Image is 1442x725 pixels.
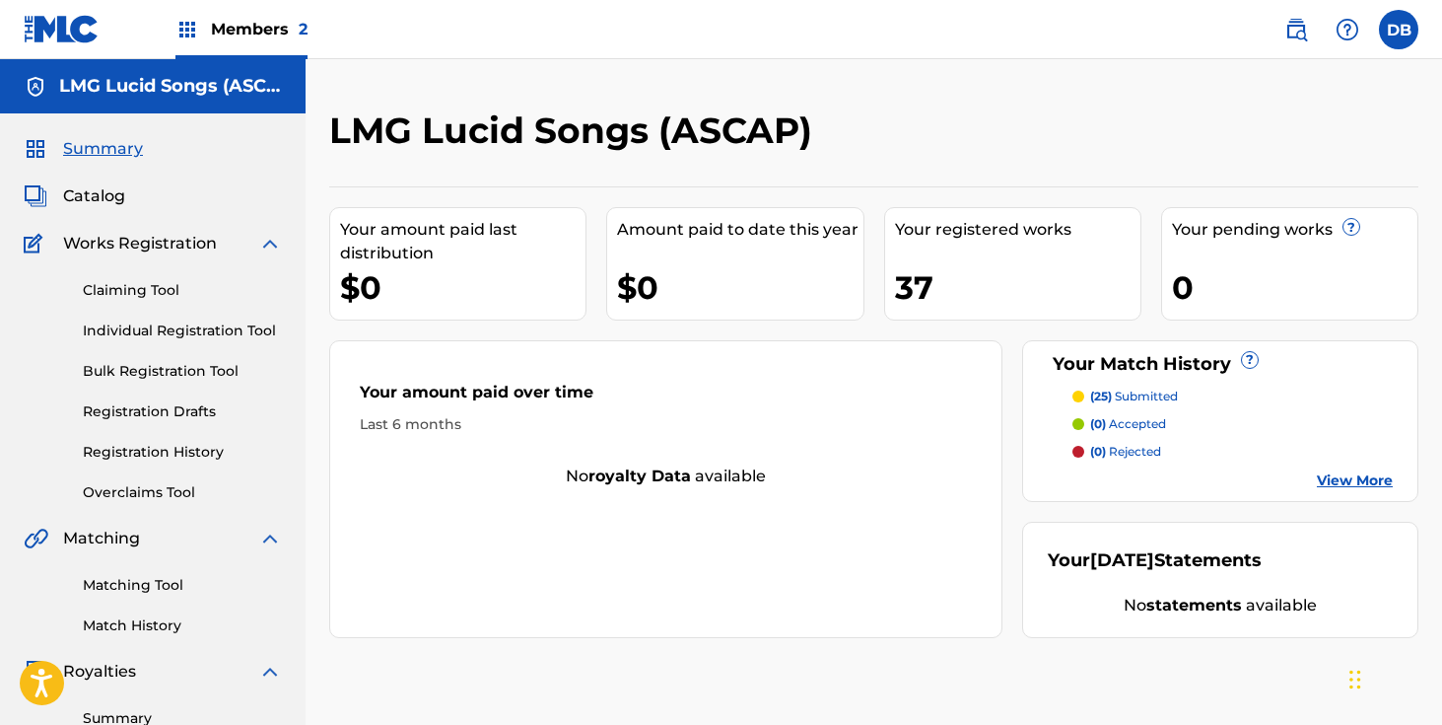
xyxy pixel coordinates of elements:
strong: statements [1146,596,1242,615]
a: Registration Drafts [83,401,282,422]
span: ? [1242,352,1258,368]
img: Royalties [24,660,47,684]
span: (0) [1090,416,1106,431]
div: $0 [340,265,585,310]
div: $0 [617,265,862,310]
img: Works Registration [24,232,49,255]
div: Drag [1349,650,1361,709]
span: Summary [63,137,143,161]
img: Matching [24,527,48,550]
span: (0) [1090,444,1106,459]
p: submitted [1090,388,1178,405]
a: Match History [83,616,282,636]
div: No available [330,465,1001,488]
img: search [1284,18,1308,41]
a: (0) accepted [1072,415,1393,433]
div: Your Statements [1048,547,1262,574]
span: Catalog [63,184,125,208]
img: Accounts [24,75,47,99]
div: User Menu [1379,10,1418,49]
a: CatalogCatalog [24,184,125,208]
a: View More [1317,471,1393,491]
img: expand [258,660,282,684]
div: Amount paid to date this year [617,218,862,242]
span: Members [211,18,308,40]
a: Bulk Registration Tool [83,361,282,382]
img: help [1336,18,1359,41]
a: Public Search [1276,10,1316,49]
iframe: Resource Center [1387,453,1442,612]
div: 0 [1172,265,1417,310]
a: Registration History [83,442,282,463]
div: Your pending works [1172,218,1417,242]
a: Matching Tool [83,575,282,596]
div: Your amount paid over time [360,381,972,414]
img: expand [258,232,282,255]
a: Claiming Tool [83,280,282,301]
p: rejected [1090,443,1161,461]
span: 2 [299,20,308,38]
div: Help [1328,10,1367,49]
a: SummarySummary [24,137,143,161]
img: MLC Logo [24,15,100,43]
div: Last 6 months [360,414,972,435]
h2: LMG Lucid Songs (ASCAP) [329,109,822,153]
div: No available [1048,594,1393,617]
span: Works Registration [63,232,217,255]
div: Your registered works [895,218,1140,242]
div: Your Match History [1048,351,1393,378]
img: Summary [24,137,47,161]
a: (0) rejected [1072,443,1393,461]
span: (25) [1090,389,1112,403]
strong: royalty data [588,467,691,485]
h5: LMG Lucid Songs (ASCAP) [59,75,282,98]
span: Matching [63,527,140,550]
iframe: Chat Widget [1343,630,1442,725]
span: Royalties [63,660,136,684]
span: [DATE] [1090,549,1154,571]
p: accepted [1090,415,1166,433]
img: expand [258,527,282,550]
img: Top Rightsholders [175,18,199,41]
span: ? [1343,219,1359,235]
div: 37 [895,265,1140,310]
div: Your amount paid last distribution [340,218,585,265]
a: Individual Registration Tool [83,321,282,341]
img: Catalog [24,184,47,208]
a: Overclaims Tool [83,482,282,503]
a: (25) submitted [1072,388,1393,405]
